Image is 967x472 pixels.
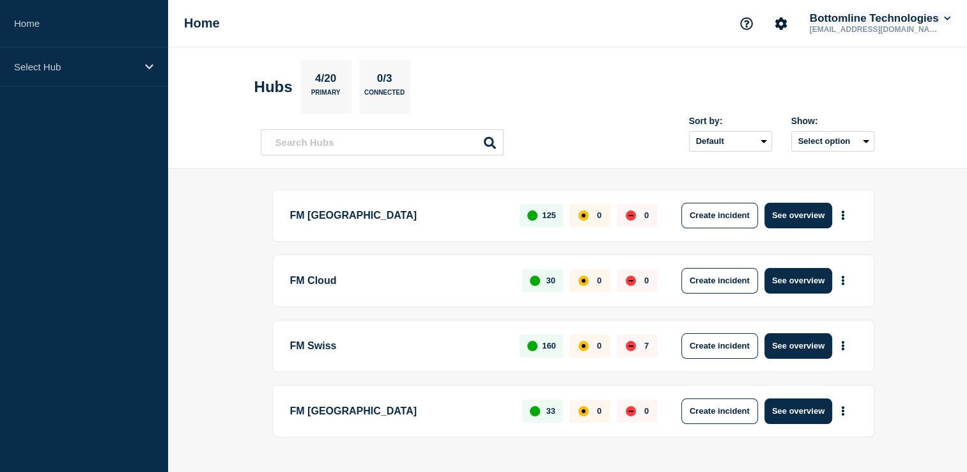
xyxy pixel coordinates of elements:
button: Create incident [681,203,758,228]
p: 0 [597,406,601,416]
button: Bottomline Technologies [807,12,953,25]
button: Support [733,10,760,37]
div: affected [578,210,589,221]
h1: Home [184,16,220,31]
div: down [626,341,636,351]
p: 160 [542,341,556,350]
div: affected [578,341,589,351]
button: Create incident [681,333,758,359]
div: down [626,276,636,286]
button: See overview [764,268,832,294]
button: More actions [835,203,851,227]
p: 0 [597,341,601,350]
button: Select option [791,131,874,152]
div: down [626,210,636,221]
button: More actions [835,269,851,292]
input: Search Hubs [261,129,504,155]
button: Create incident [681,398,758,424]
div: down [626,406,636,416]
p: 30 [546,276,555,285]
p: 0 [644,210,649,220]
p: 33 [546,406,555,416]
select: Sort by [689,131,772,152]
p: Primary [311,89,341,102]
div: up [530,406,540,416]
p: FM Cloud [290,268,508,294]
p: 125 [542,210,556,220]
div: up [527,210,538,221]
button: More actions [835,334,851,358]
p: 0 [644,406,649,416]
p: 0/3 [372,72,397,89]
div: up [527,341,538,351]
p: Connected [364,89,405,102]
button: See overview [764,398,832,424]
p: 0 [597,210,601,220]
p: FM [GEOGRAPHIC_DATA] [290,398,508,424]
p: FM Swiss [290,333,506,359]
button: More actions [835,399,851,423]
h2: Hubs [254,78,293,96]
div: up [530,276,540,286]
p: 0 [597,276,601,285]
p: 4/20 [310,72,341,89]
p: 0 [644,276,649,285]
button: See overview [764,203,832,228]
p: Select Hub [14,61,137,72]
div: Sort by: [689,116,772,126]
div: affected [578,276,589,286]
div: affected [578,406,589,416]
button: Account settings [768,10,794,37]
button: Create incident [681,268,758,294]
p: FM [GEOGRAPHIC_DATA] [290,203,506,228]
div: Show: [791,116,874,126]
p: [EMAIL_ADDRESS][DOMAIN_NAME] [807,25,940,34]
button: See overview [764,333,832,359]
p: 7 [644,341,649,350]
